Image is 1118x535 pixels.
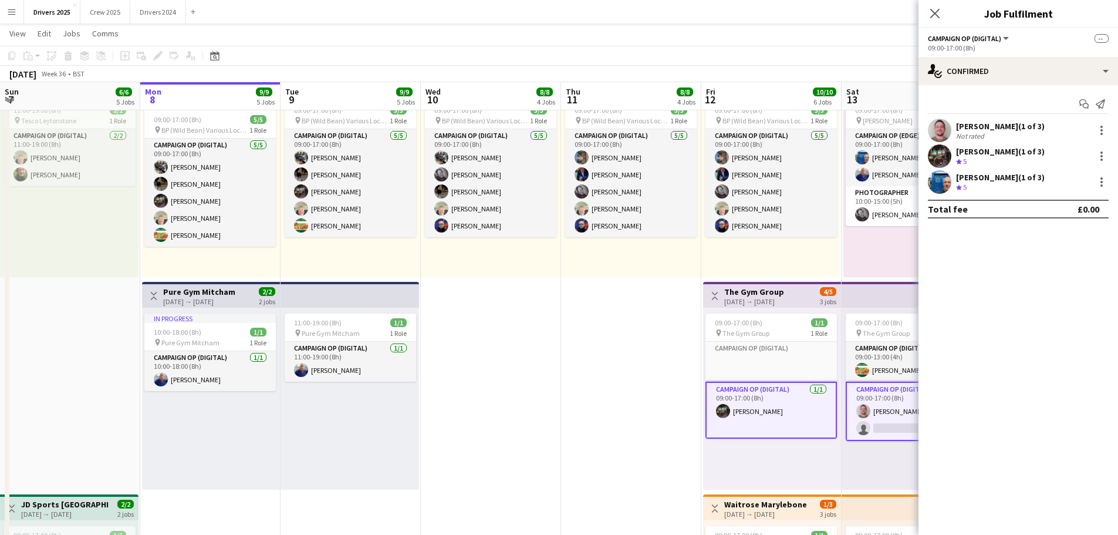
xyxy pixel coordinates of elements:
span: BP (Wild Bean) Various Locations [582,116,670,125]
span: 8/8 [536,88,553,96]
app-card-role: Campaign Op (Digital)1/111:00-19:00 (8h)[PERSON_NAME] [285,342,416,382]
span: 1/1 [390,318,407,327]
app-card-role: Campaign Op (Digital)5/509:00-17:00 (8h)[PERSON_NAME][PERSON_NAME][PERSON_NAME][PERSON_NAME][PERS... [144,139,276,247]
span: BP (Wild Bean) Various Locations [442,116,530,125]
span: BP (Wild Bean) Various Locations [302,116,390,125]
span: Tue [285,86,299,97]
div: 5 Jobs [397,97,415,106]
app-job-card: 11:00-19:00 (8h)1/1 Pure Gym Mitcham1 RoleCampaign Op (Digital)1/111:00-19:00 (8h)[PERSON_NAME] [285,314,416,382]
span: Thu [566,86,580,97]
app-card-role: Campaign Op (Digital)5/509:00-17:00 (8h)[PERSON_NAME][PERSON_NAME][PERSON_NAME][PERSON_NAME][PERS... [705,129,837,237]
app-job-card: 09:00-17:00 (8h)2/3 The Gym Group2 RolesCampaign Op (Digital)1/109:00-13:00 (4h)[PERSON_NAME]Camp... [846,314,977,441]
span: 13 [845,93,859,106]
a: Comms [87,26,123,41]
span: 1 Role [249,126,266,134]
div: 09:00-17:00 (8h) [928,43,1109,52]
div: 4 Jobs [677,97,695,106]
span: 1 Role [249,338,266,347]
span: Mon [145,86,161,97]
span: 7 [3,93,19,106]
span: 1/1 [250,328,266,337]
div: 5 Jobs [256,97,275,106]
app-job-card: 11:00-19:00 (8h)2/2 Tesco Leytonstone1 RoleCampaign Op (Digital)2/211:00-19:00 (8h)[PERSON_NAME][... [4,101,136,186]
span: -- [1095,34,1109,43]
a: Edit [33,26,56,41]
app-card-role: Campaign Op (Digital)1/109:00-13:00 (4h)[PERSON_NAME] [846,342,977,382]
div: [DATE] [9,68,36,80]
span: 8 [143,93,161,106]
span: Pure Gym Mitcham [302,329,360,338]
div: In progress [144,314,276,323]
button: Crew 2025 [80,1,130,23]
span: 4/5 [820,287,836,296]
span: 5 [963,183,967,191]
div: [PERSON_NAME] (1 of 3) [956,172,1045,183]
app-job-card: 09:00-17:00 (8h)3/3 [PERSON_NAME]2 RolesCampaign Op (Edge)2/209:00-17:00 (8h)[PERSON_NAME][PERSON... [846,101,977,226]
span: Campaign Op (Digital) [928,34,1001,43]
span: 1 Role [670,116,687,125]
span: 10 [424,93,441,106]
span: 9 [283,93,299,106]
div: [PERSON_NAME] (1 of 3) [956,121,1045,132]
h3: JD Sports [GEOGRAPHIC_DATA] [21,499,109,510]
app-card-role: Photographer1/110:00-15:00 (5h)[PERSON_NAME] [846,186,977,226]
span: Pure Gym Mitcham [161,338,219,347]
app-job-card: 09:00-17:00 (8h)5/5 BP (Wild Bean) Various Locations1 RoleCampaign Op (Digital)5/509:00-17:00 (8h... [285,101,416,237]
div: £0.00 [1078,203,1099,215]
app-job-card: In progress09:00-17:00 (8h)5/5 BP (Wild Bean) Various Locations1 RoleCampaign Op (Digital)5/509:0... [144,101,276,247]
span: 1 Role [109,116,126,125]
app-card-role: Campaign Op (Digital)1/209:00-17:00 (8h)[PERSON_NAME] [846,382,977,441]
span: 8/8 [677,88,693,96]
span: 09:00-17:00 (8h) [154,115,201,124]
app-job-card: 09:00-17:00 (8h)5/5 BP (Wild Bean) Various Locations1 RoleCampaign Op (Digital)5/509:00-17:00 (8h... [565,101,697,237]
app-card-role: Campaign Op (Digital)5/509:00-17:00 (8h)[PERSON_NAME][PERSON_NAME][PERSON_NAME][PERSON_NAME][PERS... [285,129,416,237]
span: 1 Role [530,116,547,125]
span: 5/5 [250,115,266,124]
h3: The Gym Group [724,287,784,297]
span: 1 Role [810,116,827,125]
h3: Waitrose Marylebone [724,499,807,510]
a: Jobs [58,26,85,41]
span: 09:00-17:00 (8h) [715,318,762,327]
app-card-role: Campaign Op (Digital)1/109:00-17:00 (8h)[PERSON_NAME] [705,382,837,439]
span: Comms [92,28,119,39]
span: Jobs [63,28,80,39]
span: 09:00-17:00 (8h) [855,318,903,327]
div: 2 jobs [117,509,134,519]
span: 1/1 [811,318,827,327]
span: 10/10 [813,88,836,96]
app-card-role: Campaign Op (Digital)1/110:00-18:00 (8h)[PERSON_NAME] [144,351,276,391]
span: 11 [564,93,580,106]
div: BST [73,69,85,78]
button: Drivers 2025 [24,1,80,23]
span: BP (Wild Bean) Various Locations [722,116,810,125]
div: 2 jobs [259,296,275,306]
app-job-card: 09:00-17:00 (8h)5/5 BP (Wild Bean) Various Locations1 RoleCampaign Op (Digital)5/509:00-17:00 (8h... [425,101,556,237]
div: [DATE] → [DATE] [724,510,807,519]
span: 11:00-19:00 (8h) [294,318,342,327]
span: [PERSON_NAME] [863,116,913,125]
span: Sun [5,86,19,97]
span: Week 36 [39,69,68,78]
div: Confirmed [918,57,1118,85]
div: [DATE] → [DATE] [163,297,235,306]
div: Total fee [928,203,968,215]
span: 1 Role [390,329,407,338]
span: Tesco Leytonstone [21,116,76,125]
span: 2/2 [117,500,134,509]
div: 6 Jobs [813,97,836,106]
span: 1 Role [810,329,827,338]
div: Not rated [956,132,987,140]
div: [DATE] → [DATE] [21,510,109,519]
app-job-card: 09:00-17:00 (8h)5/5 BP (Wild Bean) Various Locations1 RoleCampaign Op (Digital)5/509:00-17:00 (8h... [705,101,837,237]
app-card-role-placeholder: Campaign Op (Digital) [705,342,837,382]
span: Wed [425,86,441,97]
